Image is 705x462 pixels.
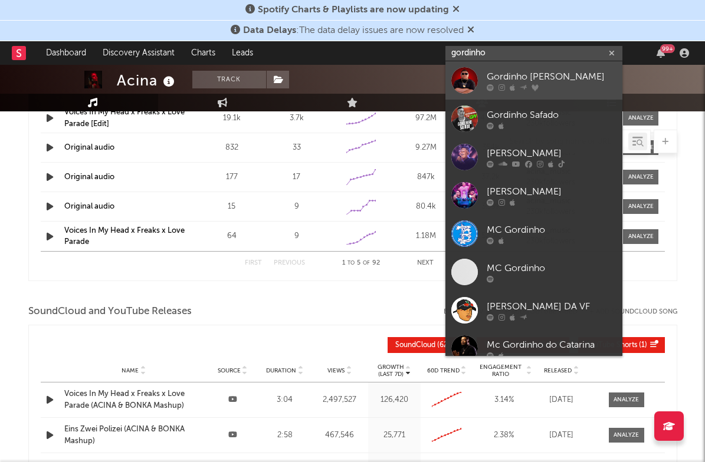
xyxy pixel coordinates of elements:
span: Name [122,367,139,374]
div: 97.2M [396,113,455,124]
button: First [245,260,262,266]
a: [PERSON_NAME] [445,176,622,214]
span: of [363,260,370,266]
p: Growth [378,364,404,371]
div: 3:04 [262,394,309,406]
div: 2:58 [262,430,309,441]
span: to [347,260,355,266]
div: 99 + [660,44,675,53]
a: Gordinho Safado [445,100,622,138]
span: Views [327,367,345,374]
div: Acina [117,71,178,90]
span: SoundCloud [395,342,435,349]
button: 99+ [657,48,665,58]
button: Next [417,260,434,266]
button: Previous [274,260,305,266]
span: Source [218,367,241,374]
div: 847k [396,171,455,183]
a: Original audio [64,203,114,210]
button: Export CSV [444,308,493,315]
div: [PERSON_NAME] [487,146,617,160]
button: Track [192,71,266,88]
div: 3.14 % [476,394,532,406]
span: SoundCloud and YouTube Releases [28,305,192,319]
span: ( 62 ) [395,342,450,349]
div: MC Gordinho [487,261,617,275]
a: Mc Gordinho do Catarina [445,329,622,368]
div: 9 [267,201,326,213]
span: : The data delay issues are now resolved [243,26,464,35]
a: Original audio [64,173,114,181]
div: 1.18M [396,230,455,242]
a: Voices In My Head x Freaks x Love Parade [64,227,185,246]
a: MC Gordinho [445,214,622,253]
button: + Add SoundCloud Song [578,309,677,315]
span: 60D Trend [427,367,460,374]
div: 19.1k [202,113,261,124]
a: Discovery Assistant [94,41,183,65]
a: Eins Zwei Polizei (ACINA & BONKA Mashup) [64,424,204,447]
div: Mc Gordinho do Catarina [487,338,617,352]
div: 467,546 [314,430,365,441]
div: 2,497,527 [314,394,365,406]
div: [PERSON_NAME] DA VF [487,299,617,313]
a: Leads [224,41,261,65]
button: SoundCloud(62) [388,337,468,353]
div: 17 [267,171,326,183]
span: Data Delays [243,26,296,35]
div: [DATE] [538,394,585,406]
a: [PERSON_NAME] [445,138,622,176]
span: Engagement Ratio [476,364,525,378]
div: 15 [202,201,261,213]
span: Duration [266,367,296,374]
input: Search for artists [445,46,622,61]
div: [DATE] [538,430,585,441]
span: Spotify Charts & Playlists are now updating [258,5,449,15]
a: Voices In My Head x Freaks x Love Parade [Edit] [64,108,185,128]
a: Voices In My Head x Freaks x Love Parade (ACINA & BONKA Mashup) [64,388,204,411]
div: [PERSON_NAME] [487,184,617,199]
span: Dismiss [452,5,460,15]
a: Gordinho [PERSON_NAME] [445,61,622,100]
div: 80.4k [396,201,455,213]
div: Gordinho [PERSON_NAME] [487,70,617,84]
a: Charts [183,41,224,65]
div: 25,771 [371,430,418,441]
span: Released [544,367,572,374]
p: (Last 7d) [378,371,404,378]
span: Dismiss [467,26,474,35]
div: MC Gordinho [487,223,617,237]
a: [PERSON_NAME] DA VF [445,291,622,329]
div: 3.7k [267,113,326,124]
div: Gordinho Safado [487,108,617,122]
a: Dashboard [38,41,94,65]
div: 1 5 92 [329,256,394,270]
div: 9 [267,230,326,242]
a: MC Gordinho [445,253,622,291]
div: 126,420 [371,394,418,406]
div: 177 [202,171,261,183]
div: 64 [202,230,261,242]
div: 2.38 % [476,430,532,441]
button: + Add SoundCloud Song [589,309,677,315]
